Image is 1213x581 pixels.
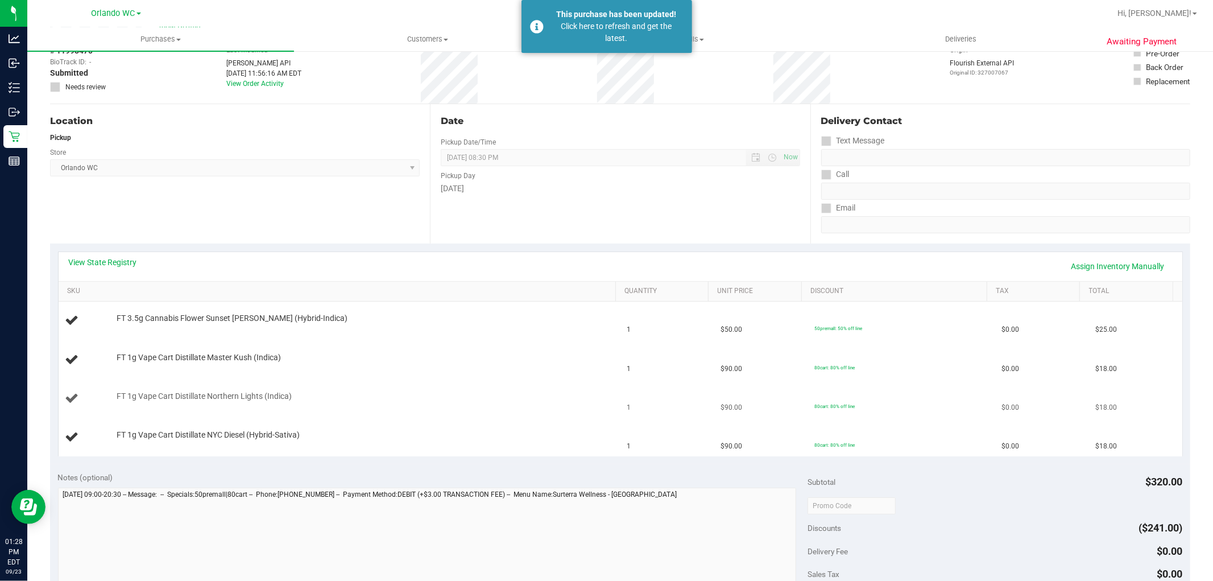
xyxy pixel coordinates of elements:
[65,82,106,92] span: Needs review
[69,257,137,268] a: View State Registry
[624,287,704,296] a: Quantity
[721,364,742,374] span: $90.00
[27,34,294,44] span: Purchases
[1095,324,1117,335] span: $25.00
[9,155,20,167] inline-svg: Reports
[1001,402,1019,413] span: $0.00
[11,490,45,524] iframe: Resource center
[721,441,742,452] span: $90.00
[9,106,20,118] inline-svg: Outbound
[814,365,855,370] span: 80cart: 80% off line
[627,441,631,452] span: 1
[821,183,1190,200] input: Format: (999) 999-9999
[996,287,1075,296] a: Tax
[808,570,839,579] span: Sales Tax
[808,497,896,514] input: Promo Code
[50,114,420,128] div: Location
[1146,476,1183,488] span: $320.00
[1157,568,1183,580] span: $0.00
[5,567,22,576] p: 09/23
[89,57,91,67] span: -
[1089,287,1169,296] a: Total
[117,430,300,440] span: FT 1g Vape Cart Distillate NYC Diesel (Hybrid-Sativa)
[1001,441,1019,452] span: $0.00
[1095,364,1117,374] span: $18.00
[821,149,1190,166] input: Format: (999) 999-9999
[226,58,301,68] div: [PERSON_NAME] API
[808,477,835,487] span: Subtotal
[441,114,800,128] div: Date
[1146,61,1184,73] div: Back Order
[930,34,992,44] span: Deliveries
[294,27,561,51] a: Customers
[58,473,113,482] span: Notes (optional)
[808,547,848,556] span: Delivery Fee
[627,364,631,374] span: 1
[550,20,684,44] div: Click here to refresh and get the latest.
[50,147,66,158] label: Store
[50,57,86,67] span: BioTrack ID:
[1146,48,1180,59] div: Pre-Order
[9,57,20,69] inline-svg: Inbound
[1157,545,1183,557] span: $0.00
[808,518,841,538] span: Discounts
[561,27,827,51] a: Tills
[441,137,496,147] label: Pickup Date/Time
[814,325,862,331] span: 50premall: 50% off line
[1095,402,1117,413] span: $18.00
[27,27,294,51] a: Purchases
[9,82,20,93] inline-svg: Inventory
[718,287,797,296] a: Unit Price
[1146,76,1190,87] div: Replacement
[1139,522,1183,534] span: ($241.00)
[950,68,1014,77] p: Original ID: 327007067
[1001,364,1019,374] span: $0.00
[721,324,742,335] span: $50.00
[950,58,1014,77] div: Flourish External API
[1107,35,1177,48] span: Awaiting Payment
[721,402,742,413] span: $90.00
[67,287,611,296] a: SKU
[9,131,20,142] inline-svg: Retail
[627,324,631,335] span: 1
[814,442,855,448] span: 80cart: 80% off line
[117,313,347,324] span: FT 3.5g Cannabis Flower Sunset [PERSON_NAME] (Hybrid-Indica)
[627,402,631,413] span: 1
[226,80,284,88] a: View Order Activity
[1117,9,1191,18] span: Hi, [PERSON_NAME]!
[50,67,88,79] span: Submitted
[550,9,684,20] div: This purchase has been updated!
[295,34,560,44] span: Customers
[1001,324,1019,335] span: $0.00
[1064,257,1172,276] a: Assign Inventory Manually
[117,352,281,363] span: FT 1g Vape Cart Distillate Master Kush (Indica)
[9,33,20,44] inline-svg: Analytics
[226,68,301,79] div: [DATE] 11:56:16 AM EDT
[821,200,856,216] label: Email
[810,287,983,296] a: Discount
[827,27,1094,51] a: Deliveries
[441,183,800,195] div: [DATE]
[821,166,850,183] label: Call
[50,134,71,142] strong: Pickup
[92,9,135,18] span: Orlando WC
[441,171,475,181] label: Pickup Day
[821,133,885,149] label: Text Message
[821,114,1190,128] div: Delivery Contact
[117,391,292,402] span: FT 1g Vape Cart Distillate Northern Lights (Indica)
[1095,441,1117,452] span: $18.00
[561,34,827,44] span: Tills
[814,403,855,409] span: 80cart: 80% off line
[5,537,22,567] p: 01:28 PM EDT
